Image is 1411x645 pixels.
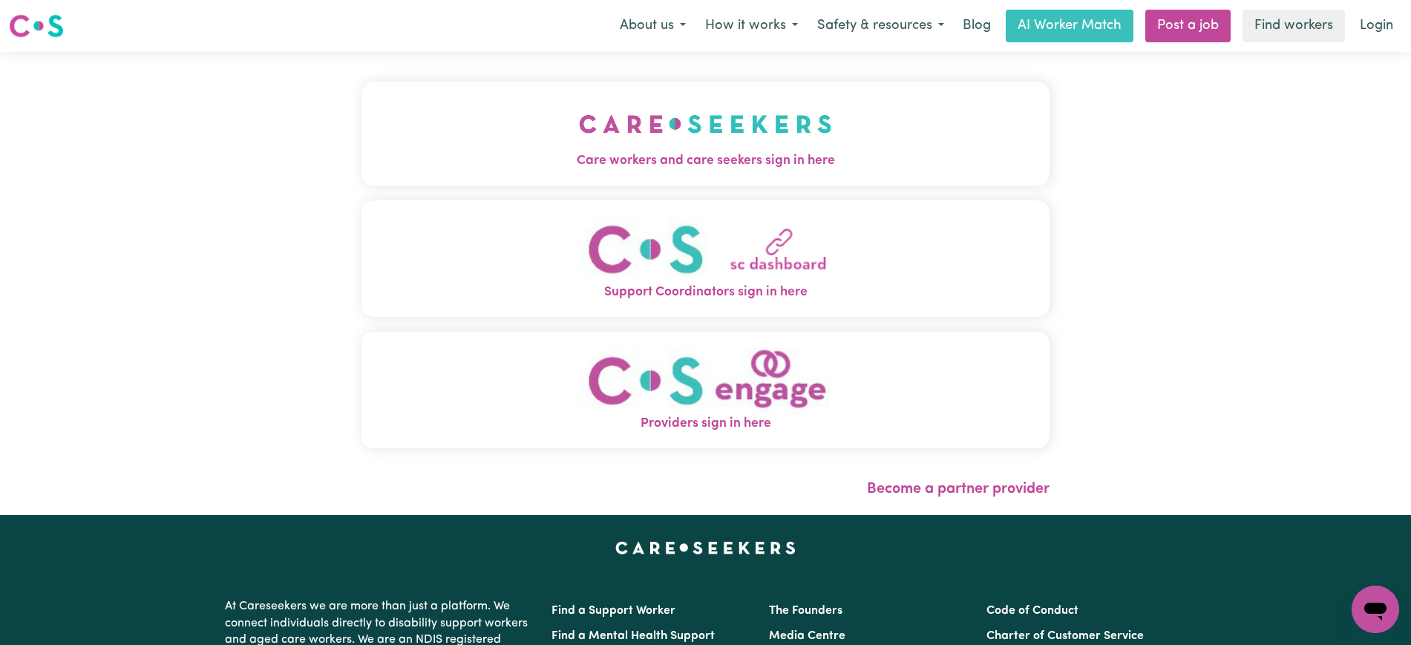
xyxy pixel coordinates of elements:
span: Providers sign in here [361,414,1050,433]
a: Charter of Customer Service [986,630,1144,642]
span: Care workers and care seekers sign in here [361,151,1050,171]
a: AI Worker Match [1006,10,1133,42]
a: Media Centre [769,630,845,642]
iframe: Button to launch messaging window [1352,586,1399,633]
button: How it works [695,10,808,42]
button: Providers sign in here [361,332,1050,448]
a: Post a job [1145,10,1231,42]
a: Become a partner provider [867,482,1050,497]
a: Careseekers logo [9,9,64,43]
button: About us [610,10,695,42]
a: Find a Support Worker [551,605,675,617]
img: Careseekers logo [9,13,64,39]
a: The Founders [769,605,842,617]
a: Code of Conduct [986,605,1078,617]
span: Support Coordinators sign in here [361,283,1050,302]
button: Safety & resources [808,10,954,42]
a: Find workers [1243,10,1345,42]
a: Blog [954,10,1000,42]
a: Careseekers home page [615,542,796,554]
button: Care workers and care seekers sign in here [361,82,1050,186]
a: Login [1351,10,1402,42]
button: Support Coordinators sign in here [361,200,1050,317]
